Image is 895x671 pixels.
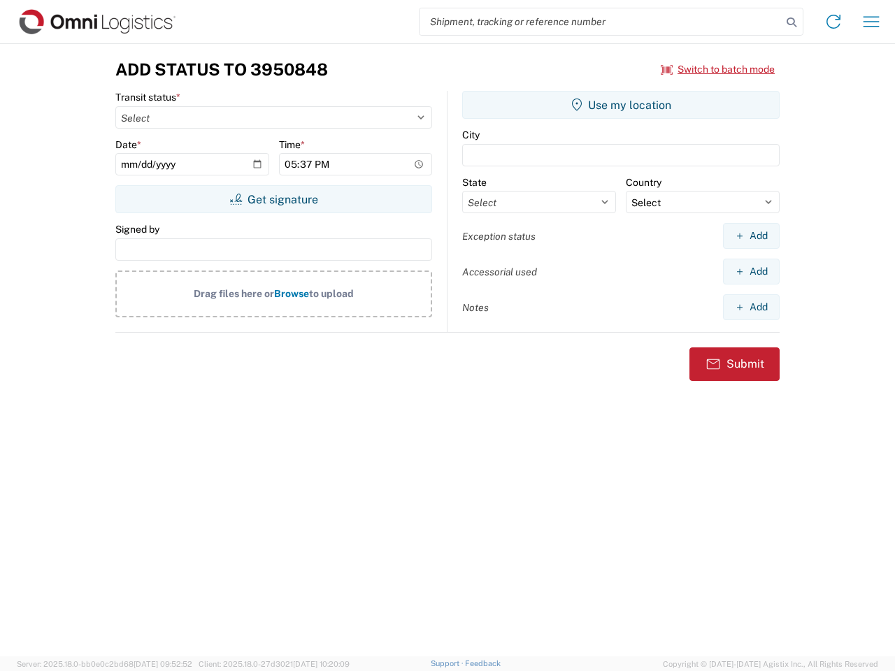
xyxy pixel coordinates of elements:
[17,660,192,668] span: Server: 2025.18.0-bb0e0c2bd68
[279,138,305,151] label: Time
[462,176,487,189] label: State
[431,659,466,668] a: Support
[723,223,780,249] button: Add
[293,660,350,668] span: [DATE] 10:20:09
[115,223,159,236] label: Signed by
[115,59,328,80] h3: Add Status to 3950848
[134,660,192,668] span: [DATE] 09:52:52
[465,659,501,668] a: Feedback
[462,91,780,119] button: Use my location
[115,91,180,103] label: Transit status
[309,288,354,299] span: to upload
[462,301,489,314] label: Notes
[420,8,782,35] input: Shipment, tracking or reference number
[661,58,775,81] button: Switch to batch mode
[115,138,141,151] label: Date
[723,294,780,320] button: Add
[115,185,432,213] button: Get signature
[199,660,350,668] span: Client: 2025.18.0-27d3021
[462,129,480,141] label: City
[462,230,536,243] label: Exception status
[663,658,878,670] span: Copyright © [DATE]-[DATE] Agistix Inc., All Rights Reserved
[689,347,780,381] button: Submit
[723,259,780,284] button: Add
[626,176,661,189] label: Country
[462,266,537,278] label: Accessorial used
[194,288,274,299] span: Drag files here or
[274,288,309,299] span: Browse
